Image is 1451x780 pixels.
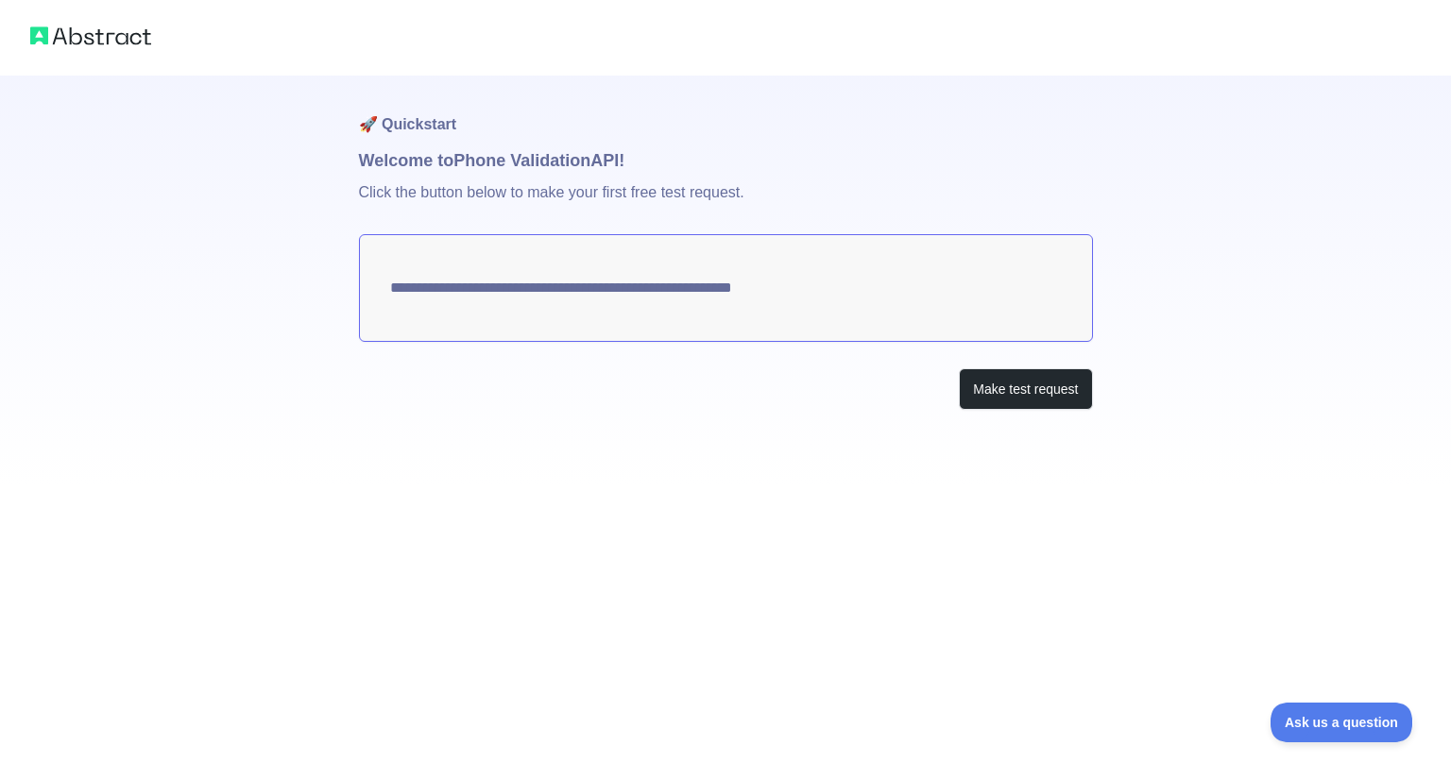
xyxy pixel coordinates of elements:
img: Abstract logo [30,23,151,49]
p: Click the button below to make your first free test request. [359,174,1093,234]
h1: 🚀 Quickstart [359,76,1093,147]
button: Make test request [959,368,1092,411]
h1: Welcome to Phone Validation API! [359,147,1093,174]
iframe: Toggle Customer Support [1271,703,1413,742]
